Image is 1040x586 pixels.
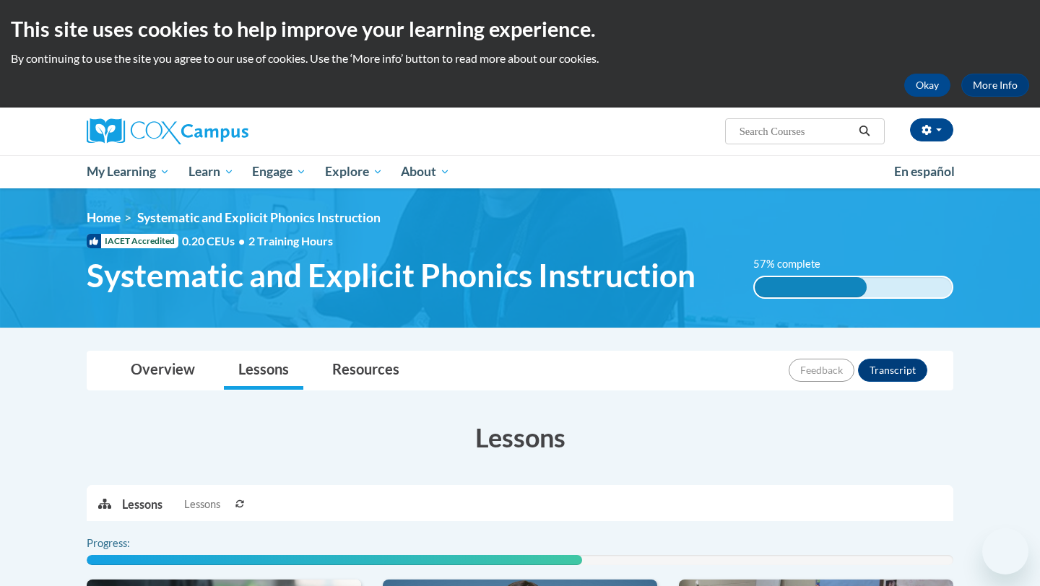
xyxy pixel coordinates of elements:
a: About [392,155,460,188]
img: Cox Campus [87,118,248,144]
a: Learn [179,155,243,188]
a: Cox Campus [87,118,361,144]
button: Search [854,123,875,140]
label: Progress: [87,535,170,551]
span: Lessons [184,497,220,512]
span: Systematic and Explicit Phonics Instruction [87,256,695,294]
iframe: Button to launch messaging window [982,528,1028,574]
a: Overview [116,351,209,390]
span: 0.20 CEUs [182,233,248,249]
span: My Learning [87,163,170,180]
span: Systematic and Explicit Phonics Instruction [137,210,381,225]
span: • [238,234,245,248]
span: En español [894,164,955,179]
h3: Lessons [87,419,953,455]
button: Okay [904,74,950,97]
button: Feedback [789,359,854,382]
a: Lessons [224,351,303,390]
div: 57% complete [755,277,867,297]
p: Lessons [122,497,162,512]
a: Home [87,210,121,225]
a: En español [885,157,964,187]
a: Engage [243,155,316,188]
button: Account Settings [910,118,953,141]
span: Learn [188,163,234,180]
input: Search Courses [738,123,854,140]
span: About [401,163,450,180]
div: Main menu [65,155,975,188]
label: 57% complete [753,256,836,272]
a: More Info [961,74,1029,97]
p: By continuing to use the site you agree to our use of cookies. Use the ‘More info’ button to read... [11,51,1029,66]
a: Explore [316,155,392,188]
span: Engage [252,163,306,180]
span: 2 Training Hours [248,234,333,248]
button: Transcript [858,359,927,382]
a: Resources [318,351,414,390]
h2: This site uses cookies to help improve your learning experience. [11,14,1029,43]
span: IACET Accredited [87,234,178,248]
span: Explore [325,163,383,180]
a: My Learning [77,155,179,188]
